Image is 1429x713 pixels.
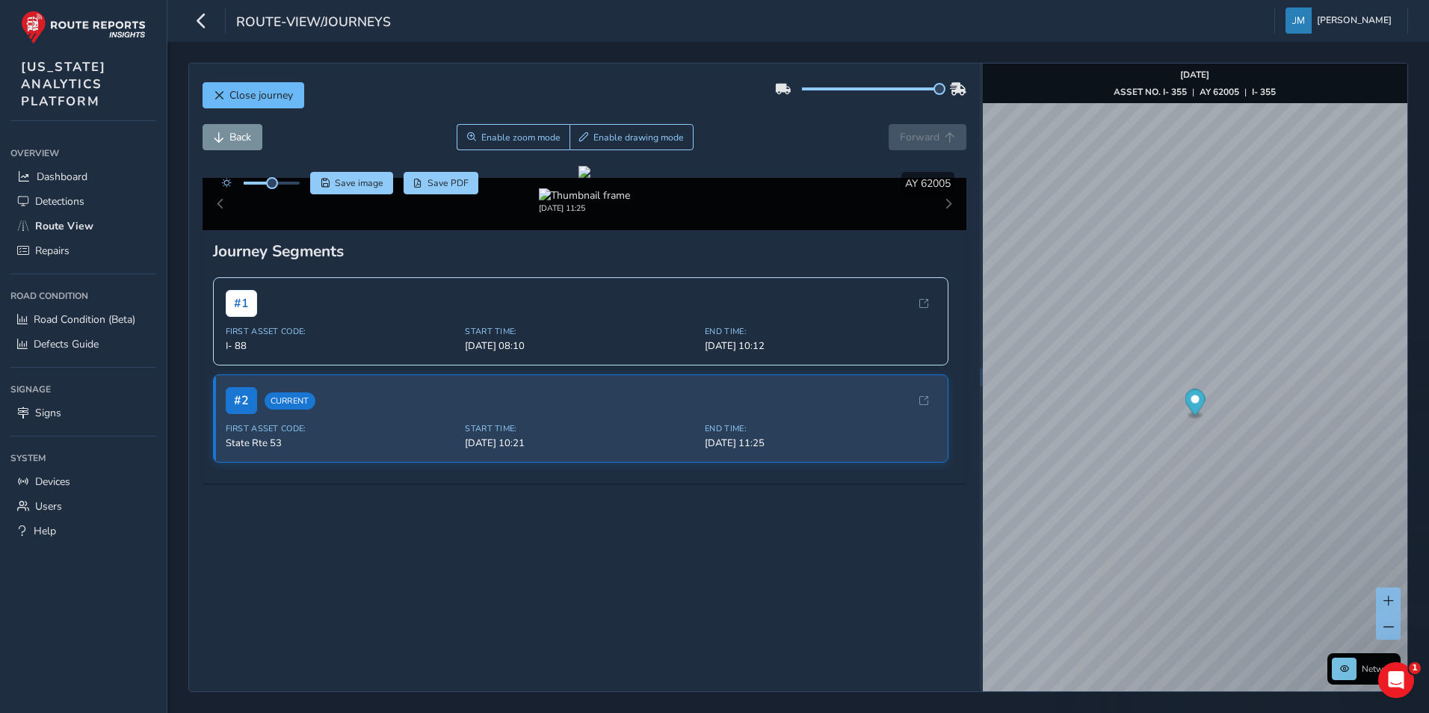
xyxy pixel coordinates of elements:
a: Help [10,519,156,543]
strong: ASSET NO. I- 355 [1114,86,1187,98]
span: AY 62005 [905,176,951,191]
div: Map marker [1185,389,1205,420]
span: Save PDF [428,177,469,189]
span: Current [265,392,315,410]
span: Defects Guide [34,337,99,351]
div: Road Condition [10,285,156,307]
span: End Time: [705,326,936,337]
button: PDF [404,172,479,194]
a: Defects Guide [10,332,156,356]
span: 1 [1409,662,1421,674]
span: Start Time: [465,423,696,434]
span: Back [229,130,251,144]
span: Detections [35,194,84,209]
span: Repairs [35,244,70,258]
a: Route View [10,214,156,238]
button: Draw [570,124,694,150]
span: First Asset Code: [226,326,457,337]
a: Devices [10,469,156,494]
span: Close journey [229,88,293,102]
span: route-view/journeys [236,13,391,34]
span: Save image [335,177,383,189]
button: Back [203,124,262,150]
span: Start Time: [465,326,696,337]
strong: [DATE] [1180,69,1209,81]
div: | | [1114,86,1276,98]
img: diamond-layout [1286,7,1312,34]
a: Dashboard [10,164,156,189]
span: Network [1362,663,1396,675]
span: Enable drawing mode [593,132,684,143]
div: Signage [10,378,156,401]
strong: I- 355 [1252,86,1276,98]
button: Close journey [203,82,304,108]
img: rr logo [21,10,146,44]
span: Route View [35,219,93,233]
span: Road Condition (Beta) [34,312,135,327]
span: # 2 [226,387,257,414]
span: Devices [35,475,70,489]
span: End Time: [705,423,936,434]
div: [DATE] 11:25 [539,203,630,214]
span: [DATE] 10:21 [465,436,696,450]
a: Detections [10,189,156,214]
a: Road Condition (Beta) [10,307,156,332]
div: Journey Segments [213,241,957,262]
span: Help [34,524,56,538]
span: First Asset Code: [226,423,457,434]
iframe: Intercom live chat [1378,662,1414,698]
button: [PERSON_NAME] [1286,7,1397,34]
span: [DATE] 11:25 [705,436,936,450]
span: I- 88 [226,339,457,353]
span: Signs [35,406,61,420]
button: Save [310,172,393,194]
span: # 1 [226,290,257,317]
a: Signs [10,401,156,425]
span: Dashboard [37,170,87,184]
div: System [10,447,156,469]
span: Enable zoom mode [481,132,561,143]
img: Thumbnail frame [539,188,630,203]
span: [DATE] 08:10 [465,339,696,353]
a: Repairs [10,238,156,263]
span: [PERSON_NAME] [1317,7,1392,34]
span: State Rte 53 [226,436,457,450]
span: [DATE] 10:12 [705,339,936,353]
button: Zoom [457,124,570,150]
strong: AY 62005 [1200,86,1239,98]
span: [US_STATE] ANALYTICS PLATFORM [21,58,106,110]
span: Users [35,499,62,513]
div: Overview [10,142,156,164]
a: Users [10,494,156,519]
